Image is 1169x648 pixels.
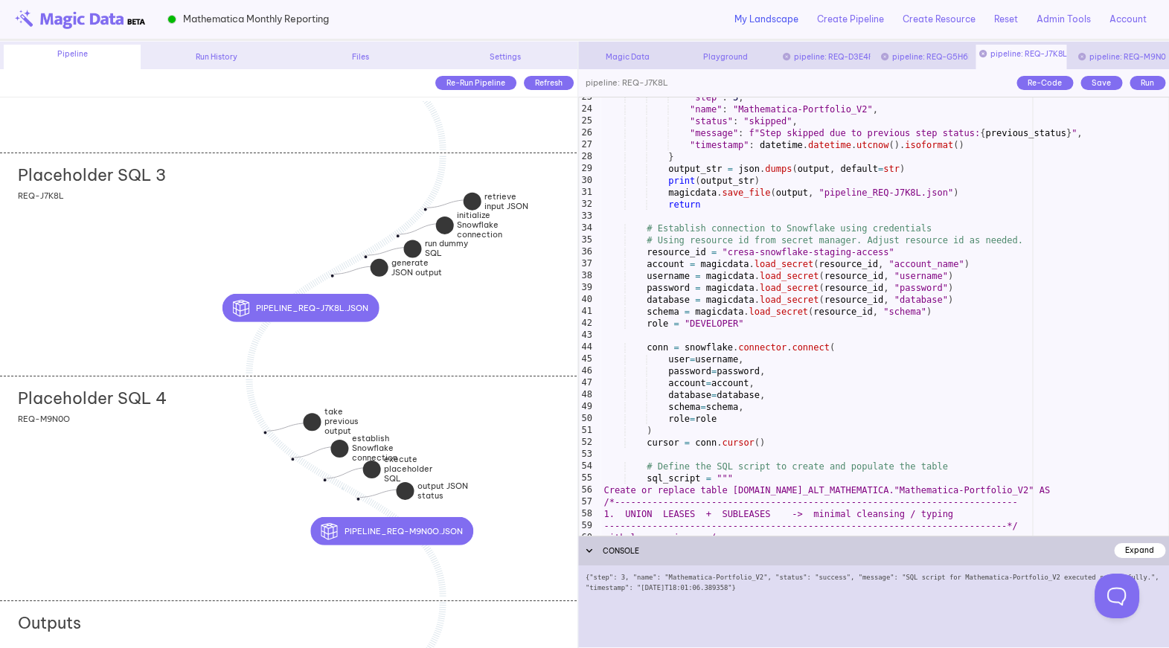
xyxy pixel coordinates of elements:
[877,51,968,62] div: pipeline: REQ-G5H6I
[148,51,285,62] div: Run History
[579,413,594,425] div: 50
[326,478,400,507] div: execute placeholder SQL
[384,454,432,484] strong: execute placeholder SQL
[579,115,594,127] div: 25
[579,365,594,377] div: 46
[579,449,594,461] div: 53
[579,472,594,484] div: 55
[579,520,594,532] div: 59
[292,51,429,62] div: Files
[579,461,594,472] div: 54
[359,497,434,516] div: output JSON status
[1114,543,1165,557] div: Expand
[417,481,468,501] strong: output JSON status
[579,294,594,306] div: 40
[579,318,594,330] div: 42
[903,13,976,26] a: Create Resource
[579,270,594,282] div: 38
[779,51,870,62] div: pipeline: REQ-D3E4F
[603,546,639,556] span: CONSOLE
[579,127,594,139] div: 26
[579,234,594,246] div: 35
[311,517,473,545] button: pipeline_REQ-M9N0O.json
[324,406,359,436] strong: take previous output
[266,431,341,460] div: take previous output
[579,175,594,187] div: 30
[294,457,368,486] div: establish Snowflake connection
[579,496,594,508] div: 57
[976,45,1066,69] div: pipeline: REQ-J7K8L
[18,165,166,185] h2: Placeholder SQL 3
[524,76,574,90] div: Refresh
[579,306,594,318] div: 41
[579,199,594,211] div: 32
[579,484,594,496] div: 56
[582,51,673,62] div: Magic Data
[15,10,145,29] img: beta-logo.png
[817,13,884,26] a: Create Pipeline
[579,437,594,449] div: 52
[484,191,528,211] strong: retrieve input JSON
[579,246,594,258] div: 36
[579,211,594,222] div: 33
[18,414,70,424] span: REQ-M9N0O
[301,294,457,322] div: pipeline_REQ-J7K8L.json
[579,163,594,175] div: 29
[1074,51,1165,62] div: pipeline: REQ-M9N0O
[734,13,798,26] a: My Landscape
[579,508,594,520] div: 58
[399,234,473,263] div: initialize Snowflake connection
[579,282,594,294] div: 39
[457,210,502,240] strong: initialize Snowflake connection
[579,258,594,270] div: 37
[578,565,1169,647] div: {"step": 3, "name": "Mathematica-Portfolio_V2", "status": "success", "message": "SQL script for M...
[333,274,408,293] div: generate JSON output
[18,613,81,632] h2: Outputs
[18,388,167,408] h2: Placeholder SQL 4
[426,208,501,227] div: retrieve input JSON
[222,294,379,322] button: pipeline_REQ-J7K8L.json
[579,103,594,115] div: 24
[578,69,668,97] div: pipeline: REQ-J7K8L
[391,257,442,278] strong: generate JSON output
[1016,76,1073,90] div: Re-Code
[579,377,594,389] div: 47
[4,45,141,69] div: Pipeline
[437,51,574,62] div: Settings
[392,517,554,545] div: pipeline_REQ-M9N0O.json
[579,532,594,544] div: 60
[579,92,594,103] div: 23
[579,187,594,199] div: 31
[579,353,594,365] div: 45
[994,13,1018,26] a: Reset
[579,330,594,341] div: 43
[579,341,594,353] div: 44
[579,389,594,401] div: 48
[579,151,594,163] div: 28
[1037,13,1091,26] a: Admin Tools
[18,190,64,201] span: REQ-J7K8L
[579,139,594,151] div: 27
[435,76,516,90] div: Re-Run Pipeline
[1109,13,1147,26] a: Account
[579,222,594,234] div: 34
[367,254,441,274] div: run dummy SQL
[579,425,594,437] div: 51
[1130,76,1165,90] div: Run
[183,12,329,26] span: Mathematica Monthly Reporting
[579,401,594,413] div: 49
[1095,574,1139,618] iframe: Toggle Customer Support
[425,238,468,258] strong: run dummy SQL
[1080,76,1122,90] div: Save
[680,51,771,62] div: Playground
[352,433,397,463] strong: establish Snowflake connection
